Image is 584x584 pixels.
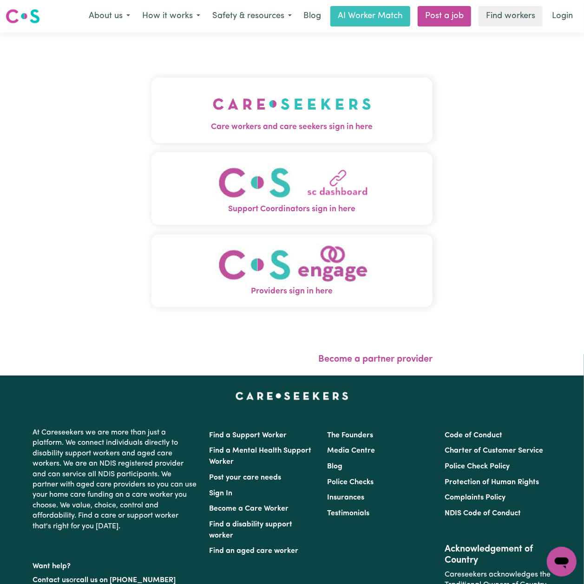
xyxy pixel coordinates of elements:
h2: Acknowledgement of Country [445,544,551,566]
button: Support Coordinators sign in here [151,152,433,225]
p: Want help? [33,558,198,571]
a: Login [546,6,578,26]
a: Sign In [210,490,233,497]
a: Find an aged care worker [210,547,299,555]
a: Find workers [479,6,543,26]
button: Providers sign in here [151,234,433,307]
a: Post a job [418,6,471,26]
img: Careseekers logo [6,8,40,25]
a: Insurances [327,494,364,501]
a: Code of Conduct [445,432,502,439]
p: At Careseekers we are more than just a platform. We connect individuals directly to disability su... [33,424,198,535]
a: Become a Care Worker [210,505,289,513]
button: Care workers and care seekers sign in here [151,78,433,143]
a: Blog [327,463,342,470]
a: Police Checks [327,479,374,486]
button: How it works [136,6,206,26]
button: Safety & resources [206,6,298,26]
a: Complaints Policy [445,494,505,501]
a: Careseekers home page [236,392,348,400]
a: Protection of Human Rights [445,479,539,486]
a: Police Check Policy [445,463,510,470]
a: Media Centre [327,447,375,454]
iframe: Button to launch messaging window [547,547,577,577]
a: The Founders [327,432,373,439]
a: Blog [298,6,327,26]
span: Support Coordinators sign in here [151,203,433,215]
a: Careseekers logo [6,6,40,27]
a: Post your care needs [210,474,282,481]
a: AI Worker Match [330,6,410,26]
a: Testimonials [327,510,369,517]
a: Find a Support Worker [210,432,287,439]
a: Contact us [33,577,70,584]
a: Find a disability support worker [210,521,293,539]
span: Providers sign in here [151,286,433,298]
a: Find a Mental Health Support Worker [210,447,312,466]
a: Become a partner provider [318,355,433,364]
button: About us [83,6,136,26]
a: NDIS Code of Conduct [445,510,521,517]
a: Charter of Customer Service [445,447,543,454]
span: Care workers and care seekers sign in here [151,121,433,133]
a: call us on [PHONE_NUMBER] [77,577,176,584]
